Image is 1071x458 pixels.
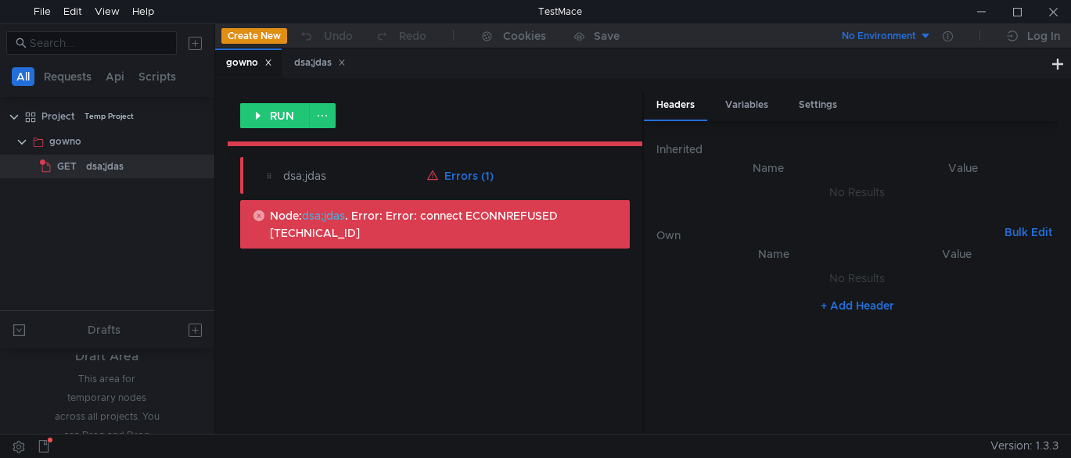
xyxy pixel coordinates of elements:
[990,435,1058,457] span: Version: 1.3.3
[364,24,437,48] button: Redo
[39,67,96,86] button: Requests
[867,159,1058,177] th: Value
[867,245,1046,263] th: Value
[594,30,620,41] div: Save
[12,67,34,86] button: All
[226,55,272,71] div: gowno
[41,105,75,128] div: Project
[101,67,129,86] button: Api
[503,27,546,45] div: Cookies
[270,209,558,240] span: Node: . Error: Error: connect ECONNREFUSED [TECHNICAL_ID]
[57,155,77,178] span: GET
[656,140,1058,159] h6: Inherited
[998,223,1058,242] button: Bulk Edit
[86,155,124,178] div: dsa;jdas
[302,209,345,223] a: dsa;jdas
[287,24,364,48] button: Undo
[829,271,885,285] nz-embed-empty: No Results
[656,226,998,245] h6: Own
[421,166,500,185] button: Errors (1)
[221,28,287,44] button: Create New
[283,167,421,184] div: dsa;jdas
[713,91,781,120] div: Variables
[842,29,916,44] div: No Environment
[1027,27,1060,45] div: Log In
[88,320,120,339] div: Drafts
[134,67,181,86] button: Scripts
[399,27,426,45] div: Redo
[49,130,81,153] div: gowno
[84,105,134,128] div: Temp Project
[829,185,885,199] nz-embed-empty: No Results
[644,91,707,121] div: Headers
[669,159,868,177] th: Name
[786,91,850,120] div: Settings
[294,55,346,71] div: dsa;jdas
[814,296,900,315] button: + Add Header
[823,23,932,48] button: No Environment
[681,245,867,263] th: Name
[240,103,310,128] button: RUN
[324,27,353,45] div: Undo
[30,34,167,52] input: Search...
